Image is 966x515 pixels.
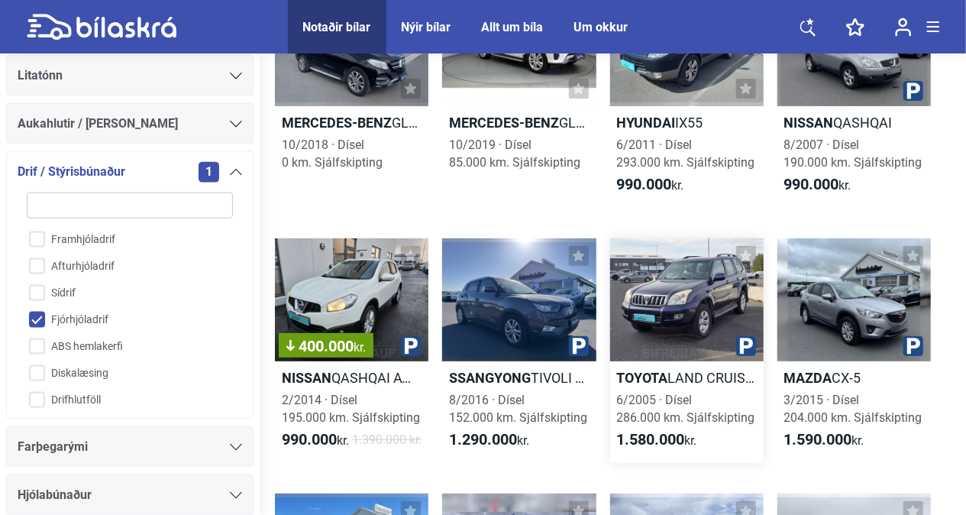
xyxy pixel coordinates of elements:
[617,393,755,425] span: 6/2005 · Dísel 286.000 km. Sjálfskipting
[784,138,922,170] span: 8/2007 · Dísel 190.000 km. Sjálfskipting
[449,431,529,449] span: kr.
[617,176,684,194] span: kr.
[569,336,589,356] img: parking.png
[574,20,628,34] a: Um okkur
[617,431,697,449] span: kr.
[275,238,428,463] a: 400.000kr.NissanQASHQAI AWD2/2014 · Dísel195.000 km. Sjálfskipting990.000kr.1.390.000 kr.
[199,162,219,183] span: 1
[282,138,383,170] span: 10/2018 · Dísel 0 km. Sjálfskipting
[282,431,349,449] span: kr.
[784,393,922,425] span: 3/2015 · Dísel 204.000 km. Sjálfskipting
[442,369,596,387] h2: TIVOLI DLX
[777,369,931,387] h2: CX-5
[617,115,676,131] b: Hyundai
[903,336,923,356] img: parking.png
[18,484,92,506] span: Hjólabúnaður
[303,20,371,34] a: Notaðir bílar
[18,436,88,458] span: Farþegarými
[784,430,852,449] b: 1.590.000
[449,115,559,131] b: Mercedes-Benz
[352,431,422,449] span: 1.390.000 kr.
[784,175,839,193] b: 990.000
[18,161,125,183] span: Drif / Stýrisbúnaður
[282,115,392,131] b: Mercedes-Benz
[354,340,366,355] span: kr.
[449,370,531,386] b: Ssangyong
[449,138,580,170] span: 10/2019 · Dísel 85.000 km. Sjálfskipting
[282,370,331,386] b: Nissan
[275,369,428,387] h2: QASHQAI AWD
[617,175,672,193] b: 990.000
[617,138,755,170] span: 6/2011 · Dísel 293.000 km. Sjálfskipting
[784,370,832,386] b: Mazda
[895,18,912,37] img: user-login.svg
[784,431,864,449] span: kr.
[442,114,596,131] h2: GLS 350 D 4MATIC
[617,370,668,386] b: Toyota
[736,336,756,356] img: parking.png
[610,369,764,387] h2: LAND CRUISER 120
[784,115,834,131] b: Nissan
[777,238,931,463] a: MazdaCX-53/2015 · Dísel204.000 km. Sjálfskipting1.590.000kr.
[286,338,366,354] span: 400.000
[401,336,421,356] img: parking.png
[610,238,764,463] a: ToyotaLAND CRUISER 1206/2005 · Dísel286.000 km. Sjálfskipting1.580.000kr.
[617,430,685,449] b: 1.580.000
[903,81,923,101] img: parking.png
[442,238,596,463] a: SsangyongTIVOLI DLX8/2016 · Dísel152.000 km. Sjálfskipting1.290.000kr.
[402,20,451,34] a: Nýir bílar
[610,114,764,131] h2: IX55
[18,113,178,134] span: Aukahlutir / [PERSON_NAME]
[449,393,587,425] span: 8/2016 · Dísel 152.000 km. Sjálfskipting
[449,430,517,449] b: 1.290.000
[282,430,337,449] b: 990.000
[482,20,544,34] a: Allt um bíla
[18,65,63,86] span: Litatónn
[275,114,428,131] h2: GLE 350 D 4MATIC
[282,393,420,425] span: 2/2014 · Dísel 195.000 km. Sjálfskipting
[777,114,931,131] h2: QASHQAI
[784,176,851,194] span: kr.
